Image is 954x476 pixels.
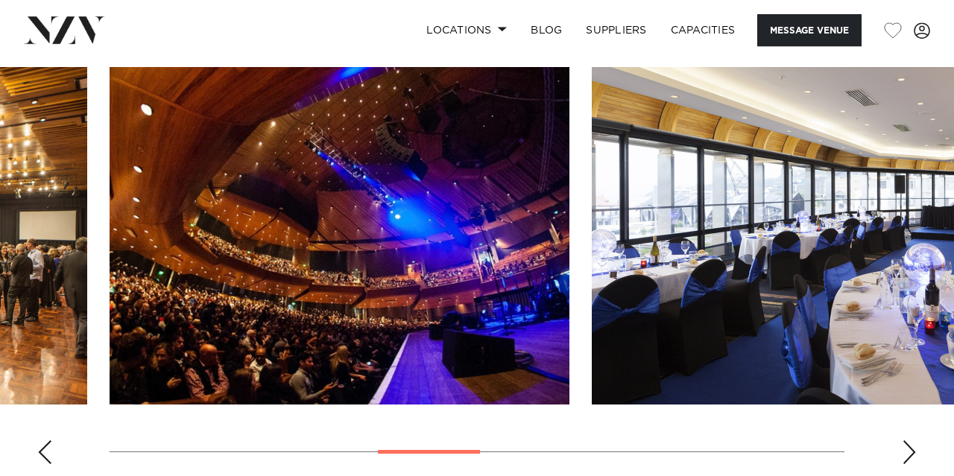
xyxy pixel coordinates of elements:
swiper-slide: 5 / 11 [110,67,569,404]
button: Message Venue [757,14,862,46]
a: BLOG [519,14,574,46]
a: Capacities [659,14,748,46]
img: nzv-logo.png [24,16,105,43]
a: SUPPLIERS [574,14,658,46]
a: Locations [414,14,519,46]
